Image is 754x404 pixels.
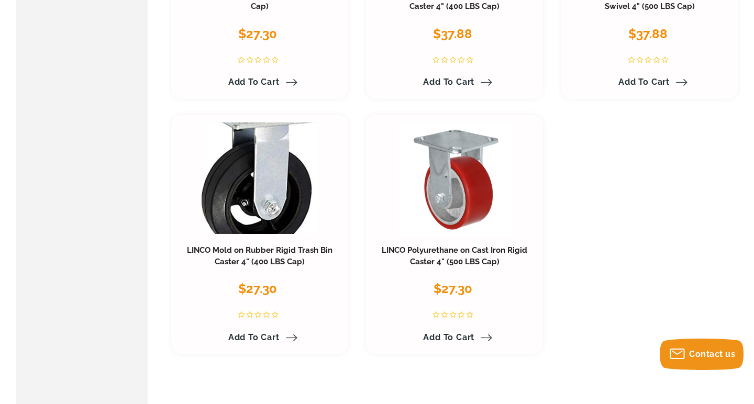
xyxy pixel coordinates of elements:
[423,332,474,342] span: Add to Cart
[222,73,297,91] a: Add to Cart
[417,73,492,91] a: Add to Cart
[238,281,277,296] span: $27.30
[628,26,668,41] span: $37.88
[228,77,280,87] span: Add to Cart
[660,339,744,370] button: Contact us
[423,77,474,87] span: Add to Cart
[618,77,670,87] span: Add to Cart
[433,26,472,41] span: $37.88
[238,26,277,41] span: $27.30
[417,329,492,346] a: Add to Cart
[434,281,472,296] span: $27.30
[187,245,332,266] a: LINCO Mold on Rubber Rigid Trash Bin Caster 4" (400 LBS Cap)
[382,245,527,266] a: LINCO Polyurethane on Cast Iron Rigid Caster 4" (500 LBS Cap)
[222,329,297,346] a: Add to Cart
[689,349,735,359] span: Contact us
[612,73,688,91] a: Add to Cart
[228,332,280,342] span: Add to Cart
